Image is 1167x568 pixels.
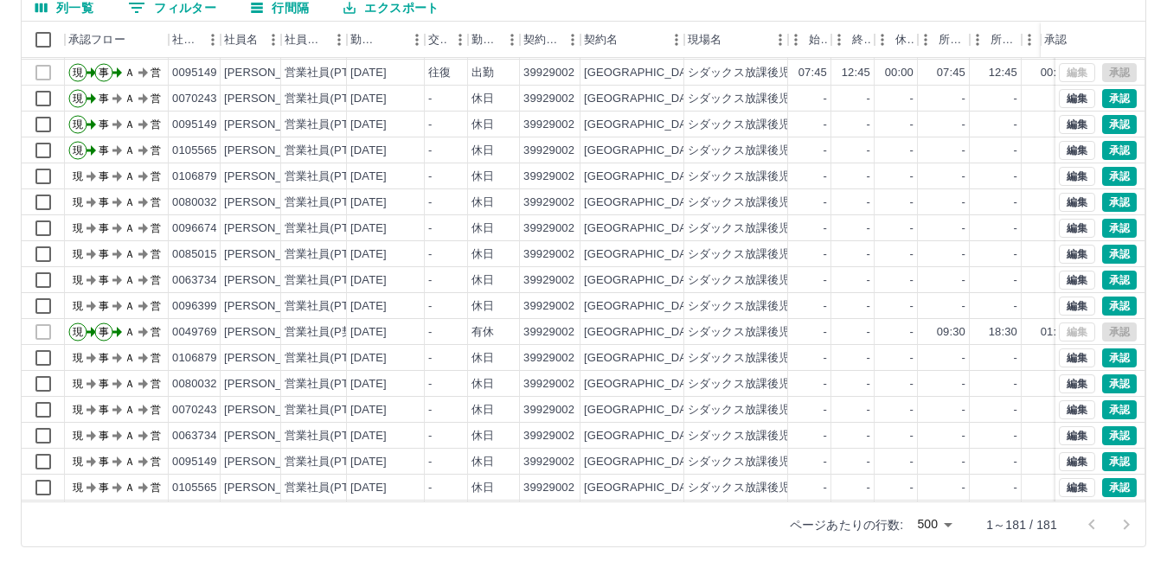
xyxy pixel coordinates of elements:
[151,352,161,364] text: 営
[962,298,965,315] div: -
[99,144,109,156] text: 事
[151,300,161,312] text: 営
[285,298,375,315] div: 営業社員(PT契約)
[962,220,965,237] div: -
[347,22,425,58] div: 勤務日
[1102,115,1137,134] button: 承認
[767,27,793,53] button: メニュー
[520,22,580,58] div: 契約コード
[1102,271,1137,290] button: 承認
[285,220,375,237] div: 営業社員(PT契約)
[1059,89,1095,108] button: 編集
[99,222,109,234] text: 事
[1059,452,1095,471] button: 編集
[523,246,574,263] div: 39929002
[523,324,574,341] div: 39929002
[910,117,914,133] div: -
[1102,245,1137,264] button: 承認
[809,22,828,58] div: 始業
[918,22,970,58] div: 所定開始
[99,118,109,131] text: 事
[99,352,109,364] text: 事
[867,350,870,367] div: -
[151,326,161,338] text: 営
[224,143,318,159] div: [PERSON_NAME]
[471,22,499,58] div: 勤務区分
[523,65,574,81] div: 39929002
[151,118,161,131] text: 営
[584,143,703,159] div: [GEOGRAPHIC_DATA]
[471,350,494,367] div: 休日
[688,65,941,81] div: シダックス放課後児童クラブ [PERSON_NAME]
[962,91,965,107] div: -
[125,67,135,79] text: Ａ
[824,298,827,315] div: -
[824,143,827,159] div: -
[885,65,914,81] div: 00:00
[73,196,83,208] text: 現
[688,272,941,289] div: シダックス放課後児童クラブ [PERSON_NAME]
[224,298,318,315] div: [PERSON_NAME]
[1102,193,1137,212] button: 承認
[1102,400,1137,419] button: 承認
[73,248,83,260] text: 現
[1014,220,1017,237] div: -
[125,326,135,338] text: Ａ
[842,65,870,81] div: 12:45
[1059,193,1095,212] button: 編集
[73,300,83,312] text: 現
[1014,195,1017,211] div: -
[169,22,221,58] div: 社員番号
[962,195,965,211] div: -
[428,350,432,367] div: -
[688,117,941,133] div: シダックス放課後児童クラブ [PERSON_NAME]
[224,376,318,392] div: [PERSON_NAME]
[910,350,914,367] div: -
[99,300,109,312] text: 事
[73,170,83,182] text: 現
[788,22,831,58] div: 始業
[350,195,387,211] div: [DATE]
[428,117,432,133] div: -
[151,274,161,286] text: 営
[172,91,217,107] div: 0070243
[1059,348,1095,367] button: 編集
[428,195,432,211] div: -
[428,298,432,315] div: -
[867,298,870,315] div: -
[867,117,870,133] div: -
[852,22,871,58] div: 終業
[99,274,109,286] text: 事
[1014,169,1017,185] div: -
[471,272,494,289] div: 休日
[824,324,827,341] div: -
[125,144,135,156] text: Ａ
[151,196,161,208] text: 営
[824,220,827,237] div: -
[471,169,494,185] div: 休日
[970,22,1022,58] div: 所定終業
[285,143,375,159] div: 営業社員(PT契約)
[285,91,375,107] div: 営業社員(PT契約)
[125,274,135,286] text: Ａ
[991,22,1018,58] div: 所定終業
[151,248,161,260] text: 営
[172,169,217,185] div: 0106879
[428,272,432,289] div: -
[447,27,473,53] button: メニュー
[285,65,375,81] div: 営業社員(PT契約)
[99,326,109,338] text: 事
[1102,348,1137,367] button: 承認
[910,246,914,263] div: -
[125,170,135,182] text: Ａ
[688,91,941,107] div: シダックス放課後児童クラブ [PERSON_NAME]
[1041,65,1069,81] div: 00:00
[73,118,83,131] text: 現
[867,324,870,341] div: -
[824,117,827,133] div: -
[221,22,281,58] div: 社員名
[523,169,574,185] div: 39929002
[962,272,965,289] div: -
[523,91,574,107] div: 39929002
[350,22,380,58] div: 勤務日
